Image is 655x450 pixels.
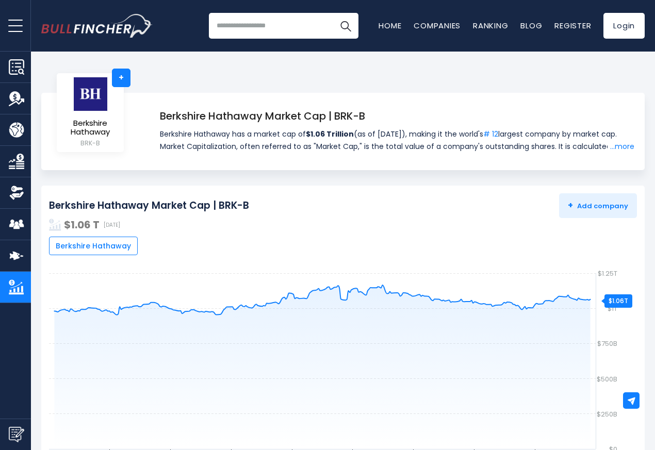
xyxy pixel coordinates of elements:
span: Berkshire Hathaway [65,119,116,136]
img: addasd [49,219,61,231]
text: $1.25T [598,269,617,278]
span: [DATE] [104,222,120,228]
strong: + [568,199,573,211]
a: Berkshire Hathaway BRK-B [64,76,116,149]
a: Companies [414,20,461,31]
text: $250B [597,409,617,419]
img: Ownership [9,185,24,201]
a: ...more [608,140,634,153]
a: # 12 [483,129,498,139]
img: logo [72,77,108,111]
span: Add company [568,201,628,210]
button: +Add company [559,193,637,218]
a: Ranking [473,20,508,31]
text: $1T [608,304,617,313]
div: $1.06T [604,294,632,308]
img: Bullfincher logo [41,14,153,38]
button: Search [333,13,358,39]
a: Go to homepage [41,14,152,38]
h2: Berkshire Hathaway Market Cap | BRK-B [49,199,249,212]
text: $750B [597,339,617,348]
a: Login [603,13,645,39]
a: Home [379,20,401,31]
span: Berkshire Hathaway has a market cap of (as of [DATE]), making it the world's largest company by m... [160,128,634,153]
a: Register [554,20,591,31]
text: $500B [597,374,617,384]
strong: $1.06 T [64,218,100,232]
h1: Berkshire Hathaway Market Cap | BRK-B [160,108,634,124]
small: BRK-B [65,139,116,148]
span: Berkshire Hathaway [56,241,131,251]
a: Blog [520,20,542,31]
strong: $1.06 Trillion [306,129,354,139]
a: + [112,69,130,87]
